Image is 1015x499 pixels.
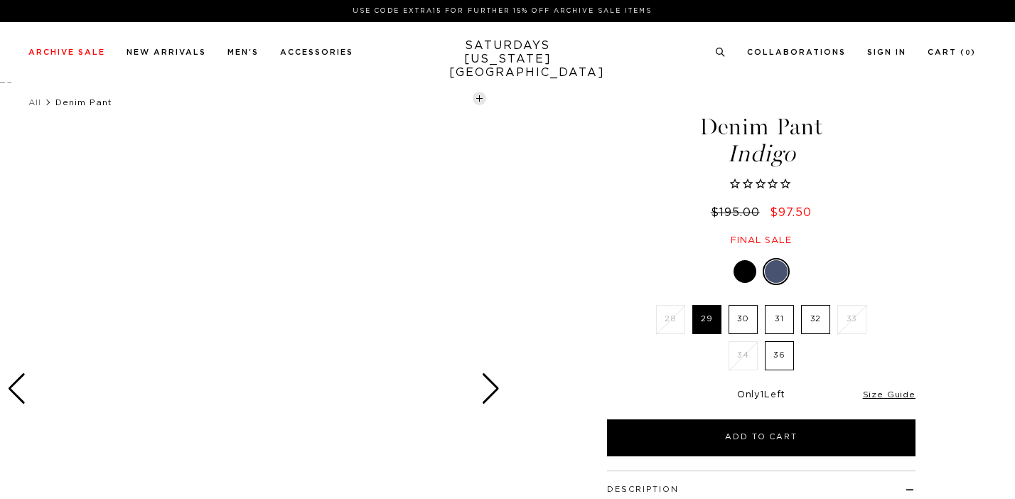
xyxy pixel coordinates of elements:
label: 29 [692,305,721,334]
button: Description [607,485,679,493]
div: Previous slide [7,373,26,404]
div: Final sale [605,235,918,247]
button: Add to Cart [607,419,915,456]
p: Use Code EXTRA15 for Further 15% Off Archive Sale Items [34,6,970,16]
del: $195.00 [711,207,766,218]
h1: Denim Pant [605,115,918,166]
a: Men's [227,48,259,56]
label: 30 [729,305,758,334]
a: SATURDAYS[US_STATE][GEOGRAPHIC_DATA] [449,39,566,80]
a: Size Guide [863,390,915,399]
a: Sign In [867,48,906,56]
label: 32 [801,305,830,334]
a: Cart (0) [928,48,976,56]
a: Accessories [280,48,353,56]
label: 36 [765,341,794,370]
span: $97.50 [770,207,812,218]
span: 1 [761,390,764,399]
a: Archive Sale [28,48,105,56]
div: Next slide [481,373,500,404]
small: 0 [965,50,971,56]
label: 31 [765,305,794,334]
span: Indigo [605,142,918,166]
div: Only Left [607,390,915,402]
span: Denim Pant [55,98,112,107]
a: All [28,98,41,107]
a: Collaborations [747,48,846,56]
span: Rated 0.0 out of 5 stars 0 reviews [605,177,918,193]
a: New Arrivals [127,48,206,56]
